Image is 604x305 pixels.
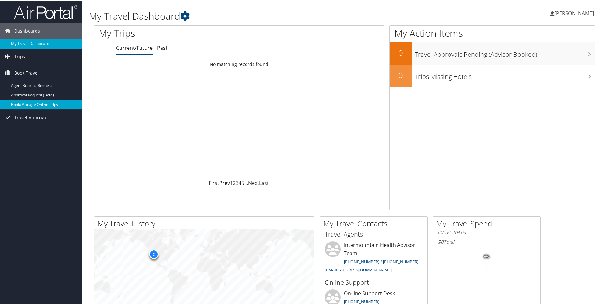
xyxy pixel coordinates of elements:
[99,26,259,39] h1: My Trips
[259,179,269,186] a: Last
[415,68,595,81] h3: Trips Missing Hotels
[209,179,219,186] a: First
[344,298,379,304] a: [PHONE_NUMBER]
[438,238,443,245] span: $0
[390,64,595,86] a: 0Trips Missing Hotels
[390,47,412,58] h2: 0
[325,229,423,238] h3: Travel Agents
[230,179,233,186] a: 1
[14,4,77,19] img: airportal-logo.png
[325,277,423,286] h3: Online Support
[233,179,236,186] a: 2
[219,179,230,186] a: Prev
[14,48,25,64] span: Trips
[438,229,535,235] h6: [DATE] - [DATE]
[14,109,48,125] span: Travel Approval
[325,266,392,272] a: [EMAIL_ADDRESS][DOMAIN_NAME]
[555,9,594,16] span: [PERSON_NAME]
[415,46,595,58] h3: Travel Approvals Pending (Advisor Booked)
[149,249,158,258] div: 2
[14,23,40,38] span: Dashboards
[239,179,241,186] a: 4
[116,44,153,51] a: Current/Future
[390,69,412,80] h2: 0
[97,217,314,228] h2: My Travel History
[438,238,535,245] h6: Total
[390,42,595,64] a: 0Travel Approvals Pending (Advisor Booked)
[344,258,418,264] a: [PHONE_NUMBER] / [PHONE_NUMBER]
[436,217,540,228] h2: My Travel Spend
[241,179,244,186] a: 5
[157,44,167,51] a: Past
[248,179,259,186] a: Next
[323,217,427,228] h2: My Travel Contacts
[89,9,430,22] h1: My Travel Dashboard
[14,64,39,80] span: Book Travel
[244,179,248,186] span: …
[484,254,489,258] tspan: 0%
[236,179,239,186] a: 3
[390,26,595,39] h1: My Action Items
[322,241,426,275] li: Intermountain Health Advisor Team
[550,3,600,22] a: [PERSON_NAME]
[94,58,384,69] td: No matching records found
